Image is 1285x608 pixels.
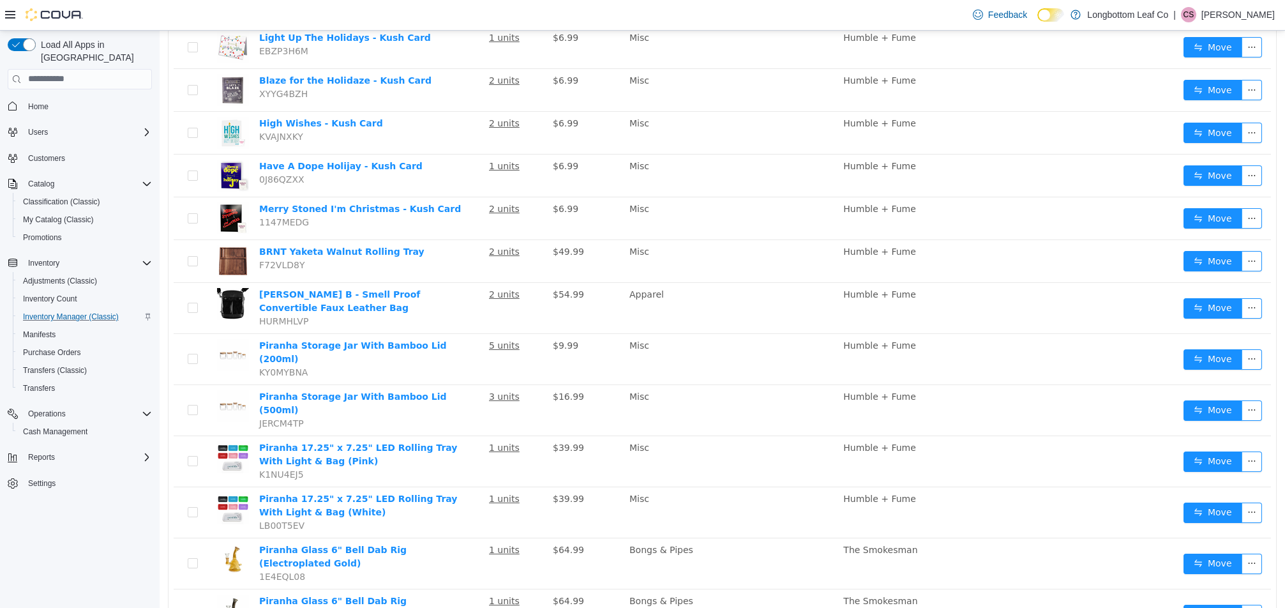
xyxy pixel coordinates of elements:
[465,457,679,508] td: Misc
[3,474,157,492] button: Settings
[18,381,152,396] span: Transfers
[13,423,157,441] button: Cash Management
[684,412,756,422] span: Humble + Fume
[18,345,86,360] a: Purchase Orders
[57,172,89,204] img: Merry Stoned I'm Christmas - Kush Card hero shot
[18,309,152,324] span: Inventory Manager (Classic)
[1024,135,1083,155] button: icon: swapMove
[18,212,152,227] span: My Catalog (Classic)
[18,194,105,209] a: Classification (Classic)
[1082,472,1102,492] button: icon: ellipsis
[13,361,157,379] button: Transfers (Classic)
[329,361,360,371] u: 3 units
[3,448,157,466] button: Reports
[23,475,152,491] span: Settings
[23,125,152,140] span: Users
[393,2,419,12] span: $6.99
[57,513,89,545] img: Piranha Glass 6" Bell Dab Rig (Electroplated Gold) hero shot
[23,383,55,393] span: Transfers
[28,409,66,419] span: Operations
[329,45,360,55] u: 2 units
[100,463,297,487] a: Piranha 17.25" x 7.25" LED Rolling Tray With Light & Bag (White)
[1082,49,1102,70] button: icon: ellipsis
[57,43,89,75] img: Blaze for the Holidaze - Kush Card hero shot
[100,58,148,68] span: XYYG4BZH
[18,273,102,289] a: Adjustments (Classic)
[100,490,145,500] span: LB00T5EV
[3,254,157,272] button: Inventory
[18,327,152,342] span: Manifests
[23,450,152,465] span: Reports
[1024,92,1083,112] button: icon: swapMove
[1024,319,1083,339] button: icon: swapMove
[100,101,144,111] span: KVAJNXKY
[18,230,67,245] a: Promotions
[100,87,223,98] a: High Wishes - Kush Card
[393,514,425,524] span: $64.99
[28,452,55,462] span: Reports
[18,381,60,396] a: Transfers
[23,347,81,358] span: Purchase Orders
[100,259,260,282] a: [PERSON_NAME] B - Smell Proof Convertible Faux Leather Bag
[329,173,360,183] u: 2 units
[57,462,89,494] img: Piranha 17.25" x 7.25" LED Rolling Tray With Light & Bag (White) hero shot
[684,173,756,183] span: Humble + Fume
[329,2,360,12] u: 1 units
[393,216,425,226] span: $49.99
[23,406,152,422] span: Operations
[26,8,83,21] img: Cova
[465,124,679,167] td: Misc
[684,216,756,226] span: Humble + Fume
[23,294,77,304] span: Inventory Count
[329,216,360,226] u: 2 units
[23,450,60,465] button: Reports
[393,45,419,55] span: $6.99
[1024,268,1083,288] button: icon: swapMove
[3,175,157,193] button: Catalog
[100,388,144,398] span: JERCM4TP
[28,478,56,489] span: Settings
[28,258,59,268] span: Inventory
[393,173,419,183] span: $6.99
[23,151,70,166] a: Customers
[3,123,157,141] button: Users
[100,144,145,154] span: 0J86QZXX
[329,514,360,524] u: 1 units
[100,285,149,296] span: HURMHLVP
[23,99,54,114] a: Home
[1082,178,1102,198] button: icon: ellipsis
[1181,7,1196,22] div: Cameron Shewan
[393,565,425,575] span: $64.99
[100,173,301,183] a: Merry Stoned I'm Christmas - Kush Card
[684,463,756,473] span: Humble + Fume
[684,130,756,141] span: Humble + Fume
[1082,574,1102,595] button: icon: ellipsis
[1024,421,1083,441] button: icon: swapMove
[465,354,679,406] td: Misc
[684,514,758,524] span: The Smokesman
[684,2,756,12] span: Humble + Fume
[23,98,152,114] span: Home
[18,363,92,378] a: Transfers (Classic)
[1087,7,1168,22] p: Longbottom Leaf Co
[100,361,287,384] a: Piranha Storage Jar With Bamboo Lid (500ml)
[393,310,419,320] span: $9.99
[100,45,272,55] a: Blaze for the Holidaze - Kush Card
[684,565,758,575] span: The Smokesman
[57,411,89,443] img: Piranha 17.25" x 7.25" LED Rolling Tray With Light & Bag (Pink) hero shot
[18,212,99,227] a: My Catalog (Classic)
[684,259,756,269] span: Humble + Fume
[18,291,82,307] a: Inventory Count
[329,565,360,575] u: 1 units
[1024,6,1083,27] button: icon: swapMove
[57,564,89,596] img: Piranha Glass 6" Bell Dab Rig (Electroplated Smoke) hero shot
[8,92,152,526] nav: Complex example
[57,257,89,289] img: Maxwell B - Smell Proof Convertible Faux Leather Bag hero shot
[28,179,54,189] span: Catalog
[18,309,124,324] a: Inventory Manager (Classic)
[23,312,119,322] span: Inventory Manager (Classic)
[465,508,679,559] td: Bongs & Pipes
[13,344,157,361] button: Purchase Orders
[684,87,756,98] span: Humble + Fume
[23,176,59,192] button: Catalog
